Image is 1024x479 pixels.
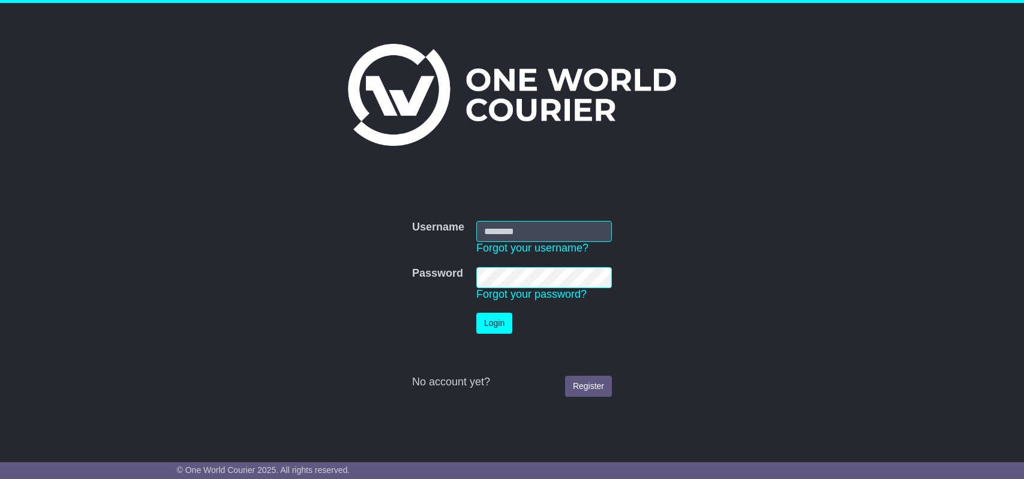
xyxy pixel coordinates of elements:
[412,221,464,234] label: Username
[412,376,612,389] div: No account yet?
[476,288,587,300] a: Forgot your password?
[565,376,612,397] a: Register
[177,465,350,475] span: © One World Courier 2025. All rights reserved.
[412,267,463,280] label: Password
[476,242,588,254] a: Forgot your username?
[476,313,512,334] button: Login
[348,44,675,146] img: One World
